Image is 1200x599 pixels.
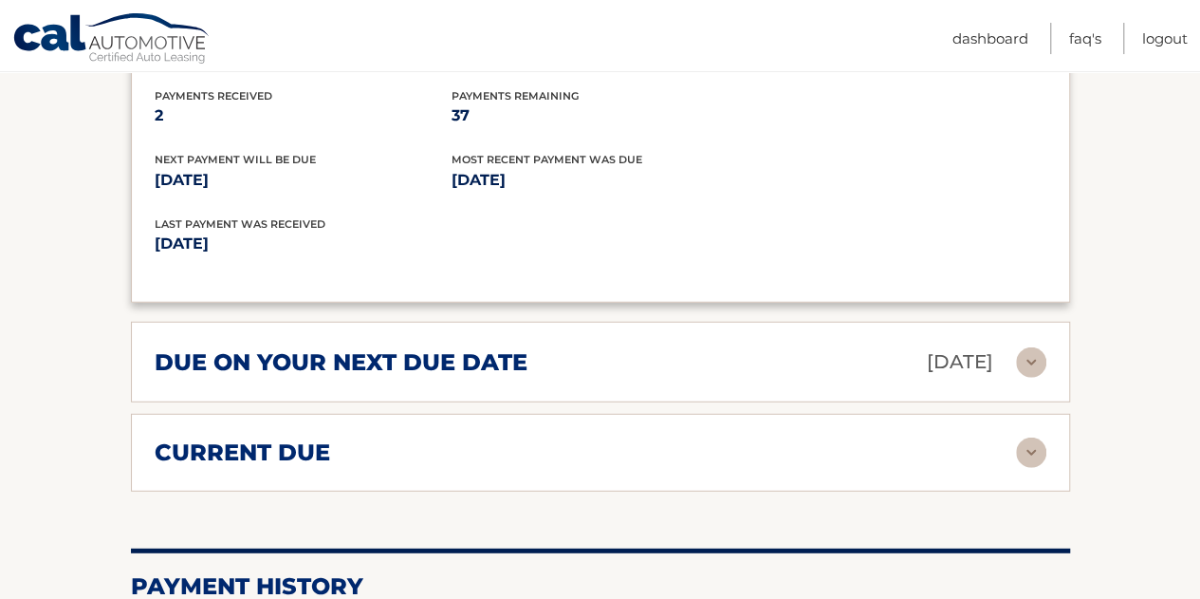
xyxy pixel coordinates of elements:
span: Most Recent Payment Was Due [452,153,642,166]
span: Payments Received [155,89,272,103]
a: Cal Automotive [12,12,212,67]
a: Logout [1142,23,1188,54]
p: [DATE] [155,231,600,257]
p: [DATE] [927,346,993,379]
img: accordion-rest.svg [1016,438,1046,468]
h2: due on your next due date [155,348,527,377]
p: 2 [155,103,452,129]
h2: current due [155,439,330,467]
p: 37 [452,103,748,129]
p: [DATE] [155,167,452,194]
span: Next Payment will be due [155,153,316,166]
span: Last Payment was received [155,217,325,231]
a: FAQ's [1069,23,1101,54]
span: Payments Remaining [452,89,579,103]
p: [DATE] [452,167,748,194]
img: accordion-rest.svg [1016,347,1046,378]
a: Dashboard [952,23,1028,54]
